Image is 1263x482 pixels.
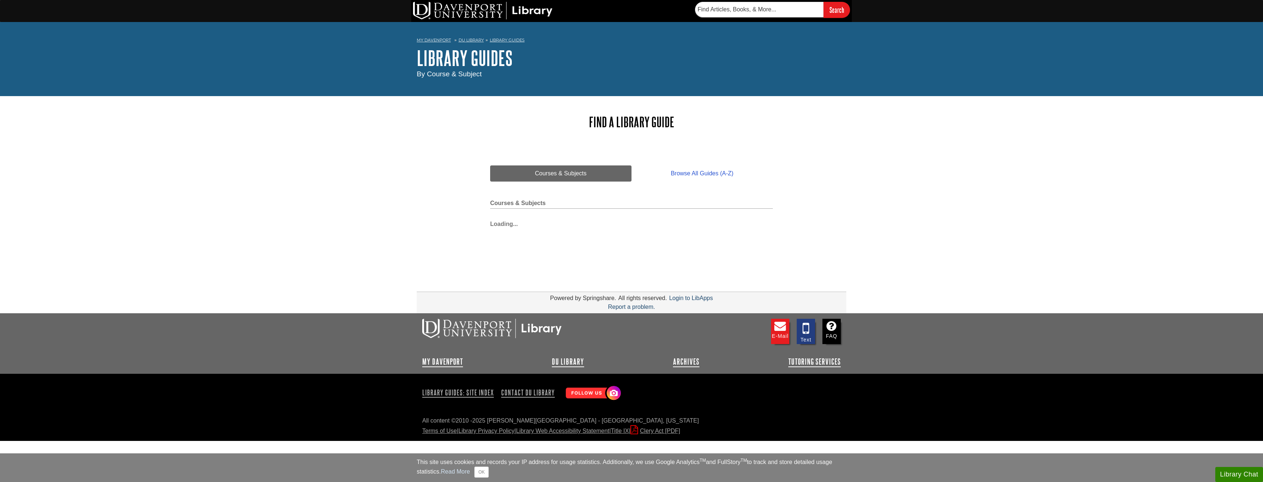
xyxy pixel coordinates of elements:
div: Powered by Springshare. [549,295,617,301]
a: Text [797,319,815,344]
a: My Davenport [422,357,463,366]
a: Browse All Guides (A-Z) [631,165,773,182]
a: Title IX [611,428,629,434]
button: Library Chat [1215,467,1263,482]
button: Close [474,467,489,478]
h1: Library Guides [417,47,846,69]
div: All content ©2010 - 2025 [PERSON_NAME][GEOGRAPHIC_DATA] - [GEOGRAPHIC_DATA], [US_STATE] | | | | [422,416,841,435]
div: All rights reserved. [617,295,668,301]
img: DU Libraries [422,319,562,338]
a: Login to LibApps [669,295,713,301]
h2: Courses & Subjects [490,200,773,209]
a: DU Library [552,357,584,366]
sup: TM [741,458,747,463]
a: My Davenport [417,37,451,43]
a: Library Guides: Site Index [422,386,497,399]
a: Contact DU Library [498,386,558,399]
a: Courses & Subjects [490,165,631,182]
a: Library Web Accessibility Statement [516,428,609,434]
a: Terms of Use [422,428,457,434]
img: DU Library [413,2,553,19]
a: E-mail [771,319,789,344]
a: Library Privacy Policy [458,428,514,434]
div: Loading... [490,216,773,229]
sup: TM [699,458,706,463]
div: By Course & Subject [417,69,846,80]
a: DU Library [459,37,484,43]
form: Searches DU Library's articles, books, and more [695,2,850,18]
input: Find Articles, Books, & More... [695,2,824,17]
div: This site uses cookies and records your IP address for usage statistics. Additionally, we use Goo... [417,458,846,478]
a: FAQ [822,319,841,344]
input: Search [824,2,850,18]
h2: Find a Library Guide [490,114,773,129]
nav: breadcrumb [417,35,846,47]
a: Report a problem. [608,304,655,310]
a: Library Guides [490,37,525,43]
a: Archives [673,357,699,366]
a: Tutoring Services [788,357,841,366]
a: Clery Act [630,428,680,434]
img: Follow Us! Instagram [562,383,623,404]
a: Read More [441,468,470,475]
